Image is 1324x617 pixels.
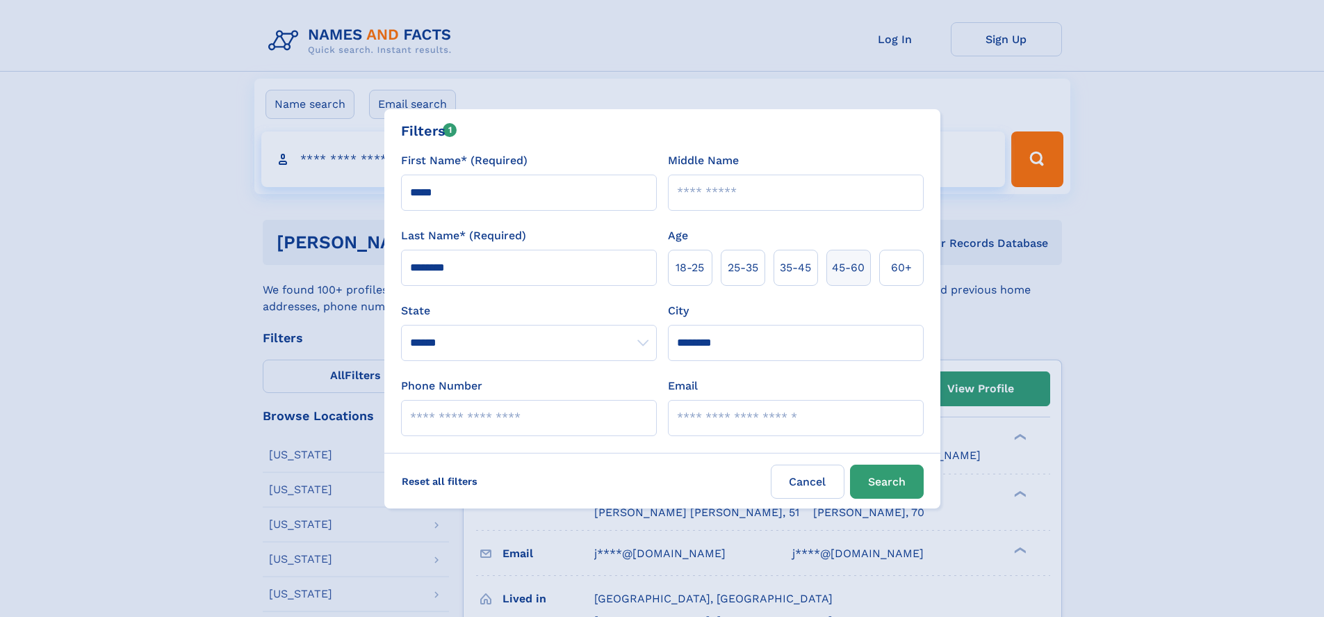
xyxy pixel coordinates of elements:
label: State [401,303,657,319]
label: City [668,303,689,319]
label: Phone Number [401,378,482,394]
div: Filters [401,120,457,141]
label: Age [668,227,688,244]
button: Search [850,465,924,499]
label: Email [668,378,698,394]
span: 60+ [891,259,912,276]
label: First Name* (Required) [401,152,528,169]
label: Last Name* (Required) [401,227,526,244]
label: Reset all filters [393,465,487,498]
span: 35‑45 [780,259,811,276]
span: 45‑60 [832,259,865,276]
span: 25‑35 [728,259,758,276]
label: Cancel [771,465,844,499]
span: 18‑25 [676,259,704,276]
label: Middle Name [668,152,739,169]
